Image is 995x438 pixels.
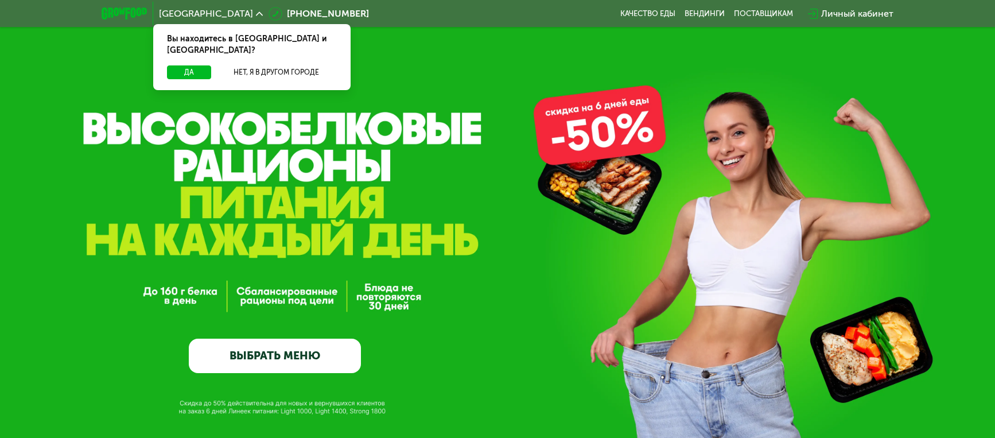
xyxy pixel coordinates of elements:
a: [PHONE_NUMBER] [269,7,369,21]
span: [GEOGRAPHIC_DATA] [159,9,253,18]
div: Личный кабинет [821,7,893,21]
button: Да [167,65,211,79]
a: ВЫБРАТЬ МЕНЮ [189,339,361,373]
a: Качество еды [620,9,675,18]
button: Нет, я в другом городе [216,65,337,79]
div: Вы находитесь в [GEOGRAPHIC_DATA] и [GEOGRAPHIC_DATA]? [153,24,351,65]
a: Вендинги [685,9,725,18]
div: поставщикам [734,9,793,18]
